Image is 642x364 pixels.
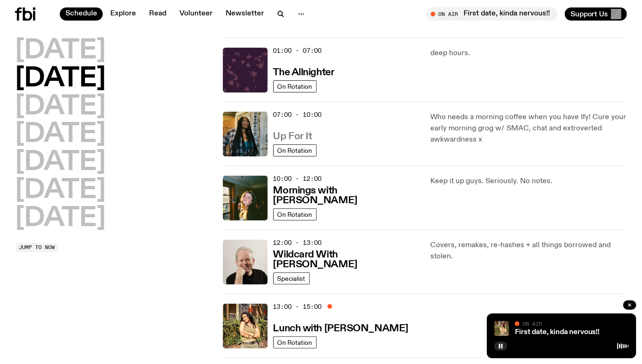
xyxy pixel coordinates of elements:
a: Schedule [60,7,103,21]
a: Mornings with [PERSON_NAME] [273,184,420,206]
h3: Mornings with [PERSON_NAME] [273,186,420,206]
a: Explore [105,7,142,21]
a: On Rotation [273,144,317,157]
span: On Air [522,321,542,327]
button: [DATE] [15,178,106,204]
p: Covers, remakes, re-hashes + all things borrowed and stolen. [430,240,627,262]
p: deep hours. [430,48,627,59]
span: On Rotation [278,211,313,218]
span: Specialist [278,275,306,282]
span: 01:00 - 07:00 [273,46,322,55]
span: 10:00 - 12:00 [273,174,322,183]
button: [DATE] [15,38,106,64]
a: Up For It [273,130,312,142]
a: The Allnighter [273,66,335,78]
a: On Rotation [273,208,317,221]
a: Specialist [273,272,310,285]
span: On Rotation [278,83,313,90]
a: Read [143,7,172,21]
button: Jump to now [15,243,58,252]
h3: Lunch with [PERSON_NAME] [273,324,408,334]
span: 12:00 - 13:00 [273,238,322,247]
button: [DATE] [15,94,106,120]
img: Stuart is smiling charmingly, wearing a black t-shirt against a stark white background. [223,240,268,285]
span: 07:00 - 10:00 [273,110,322,119]
button: [DATE] [15,150,106,176]
p: Keep it up guys. Seriously. No notes. [430,176,627,187]
a: Wildcard With [PERSON_NAME] [273,248,420,270]
img: Tanya is standing in front of plants and a brick fence on a sunny day. She is looking to the left... [494,321,509,336]
p: Who needs a morning coffee when you have Ify! Cure your early morning grog w/ SMAC, chat and extr... [430,112,627,145]
a: Volunteer [174,7,218,21]
button: [DATE] [15,206,106,232]
button: Support Us [565,7,627,21]
a: First date, kinda nervous!! [515,328,600,336]
a: On Rotation [273,80,317,93]
img: Ify - a Brown Skin girl with black braided twists, looking up to the side with her tongue stickin... [223,112,268,157]
img: Freya smiles coyly as she poses for the image. [223,176,268,221]
span: On Rotation [278,339,313,346]
a: Lunch with [PERSON_NAME] [273,322,408,334]
span: Support Us [571,10,608,18]
h3: The Allnighter [273,68,335,78]
button: On AirFirst date, kinda nervous!! [426,7,557,21]
button: [DATE] [15,66,106,92]
a: On Rotation [273,336,317,349]
h3: Up For It [273,132,312,142]
h3: Wildcard With [PERSON_NAME] [273,250,420,270]
button: [DATE] [15,121,106,148]
img: Tanya is standing in front of plants and a brick fence on a sunny day. She is looking to the left... [223,304,268,349]
span: On Rotation [278,147,313,154]
a: Newsletter [220,7,270,21]
span: Jump to now [19,245,55,250]
span: 13:00 - 15:00 [273,302,322,311]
